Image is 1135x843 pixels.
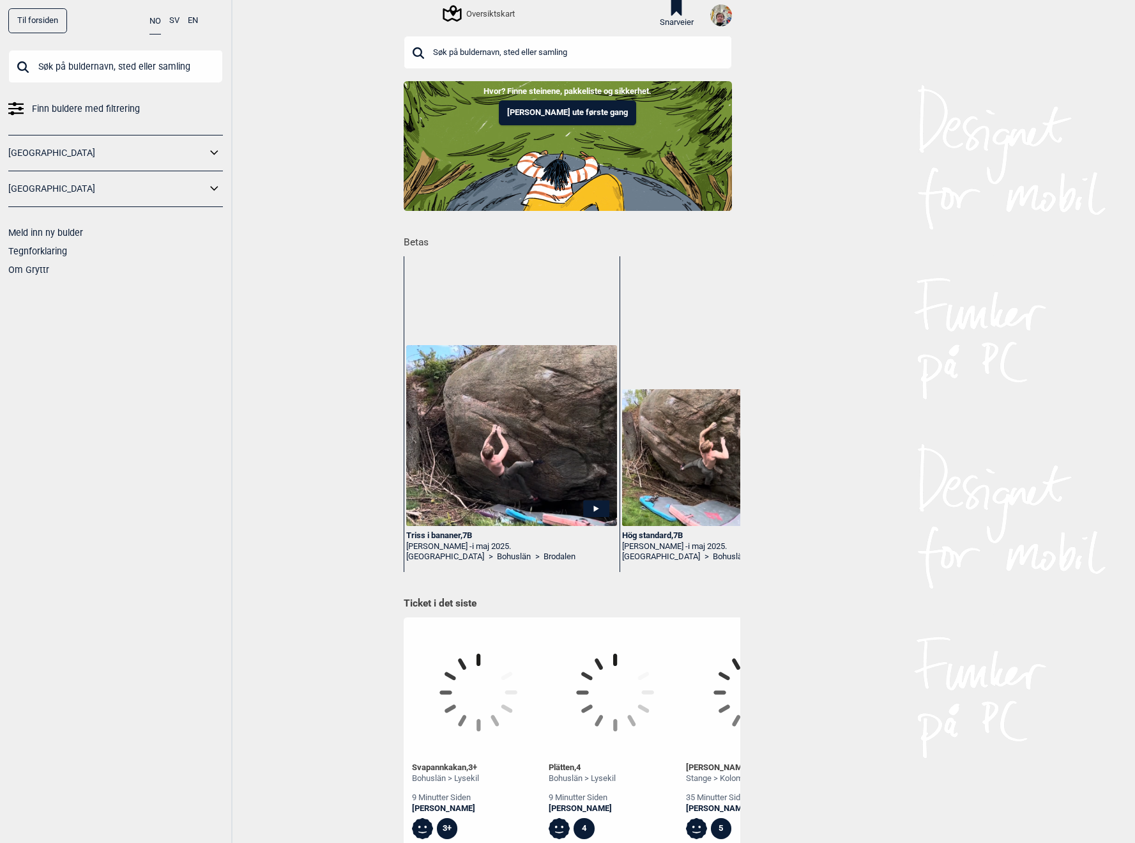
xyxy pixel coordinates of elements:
div: Bohuslän > Lysekil [549,773,616,784]
span: i maj 2025. [472,541,511,551]
a: [GEOGRAPHIC_DATA] [8,180,206,198]
button: SV [169,8,179,33]
span: > [705,552,709,562]
span: i maj 2025. [688,541,727,551]
span: 4 [576,762,581,772]
div: [PERSON_NAME] - [622,541,832,552]
img: IMG 3575 [710,4,732,26]
div: 3+ [437,818,458,839]
span: 3+ [468,762,477,772]
a: [GEOGRAPHIC_DATA] [622,552,700,562]
img: Bruno pa Hog standard [622,389,832,525]
h1: Ticket i det siste [404,597,732,611]
button: NO [149,8,161,35]
div: Plätten , [549,762,616,773]
div: 9 minutter siden [549,793,616,803]
a: Til forsiden [8,8,67,33]
a: Finn buldere med filtrering [8,100,223,118]
a: [PERSON_NAME] [686,803,756,814]
a: Meld inn ny bulder [8,228,83,238]
button: [PERSON_NAME] ute første gang [499,100,636,125]
a: Bohuslän [713,552,747,562]
div: [PERSON_NAME] , [686,762,756,773]
input: Søk på buldernavn, sted eller samling [404,36,732,69]
a: [GEOGRAPHIC_DATA] [406,552,484,562]
div: Svapannkakan , [412,762,479,773]
div: Oversiktskart [445,6,515,21]
div: Hög standard , 7B [622,530,832,541]
img: Bruno pa Triss i bananer [406,345,616,526]
a: Tegnforklaring [8,246,67,256]
div: Triss i bananer , 7B [406,530,616,541]
a: Brodalen [544,552,575,562]
div: 9 minutter siden [412,793,479,803]
a: Om Gryttr [8,265,49,275]
p: Hvor? Finne steinene, pakkeliste og sikkerhet. [10,85,1125,98]
input: Søk på buldernavn, sted eller samling [8,50,223,83]
div: 5 [711,818,732,839]
a: Bohuslän [497,552,531,562]
span: > [489,552,493,562]
h1: Betas [404,228,740,250]
div: Stange > Kolomoen [686,773,756,784]
div: 4 [574,818,595,839]
span: > [535,552,540,562]
a: [PERSON_NAME] [412,803,479,814]
span: Finn buldere med filtrering [32,100,140,118]
a: [PERSON_NAME] [549,803,616,814]
button: EN [188,8,198,33]
img: Indoor to outdoor [404,81,732,210]
a: [GEOGRAPHIC_DATA] [8,144,206,162]
div: 35 minutter siden [686,793,756,803]
div: Bohuslän > Lysekil [412,773,479,784]
div: [PERSON_NAME] - [406,541,616,552]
